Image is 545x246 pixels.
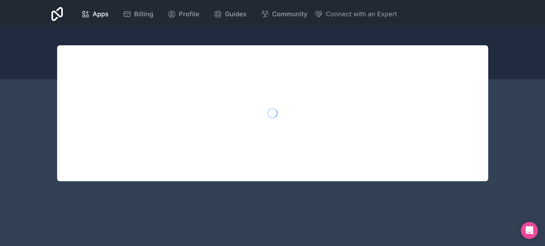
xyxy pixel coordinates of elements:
[521,222,538,239] div: Open Intercom Messenger
[117,6,159,22] a: Billing
[93,9,109,19] span: Apps
[225,9,247,19] span: Guides
[314,9,397,19] button: Connect with an Expert
[272,9,307,19] span: Community
[179,9,199,19] span: Profile
[208,6,252,22] a: Guides
[76,6,114,22] a: Apps
[134,9,153,19] span: Billing
[255,6,313,22] a: Community
[326,9,397,19] span: Connect with an Expert
[162,6,205,22] a: Profile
